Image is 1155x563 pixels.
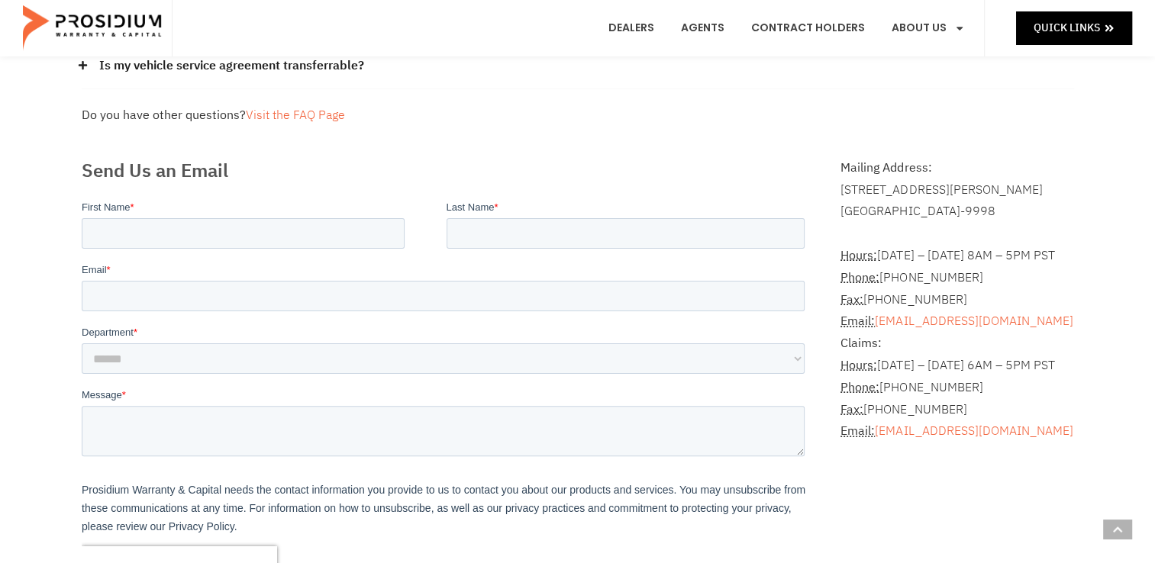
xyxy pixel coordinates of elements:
[840,422,875,440] abbr: Email Address
[840,356,877,375] abbr: Hours
[246,106,345,124] a: Visit the FAQ Page
[82,43,1074,89] div: Is my vehicle service agreement transferrable?
[840,378,879,397] abbr: Phone Number
[875,422,1073,440] a: [EMAIL_ADDRESS][DOMAIN_NAME]
[840,334,882,352] b: Claims:
[840,291,863,309] strong: Fax:
[1016,11,1132,44] a: Quick Links
[840,312,875,330] abbr: Email Address
[99,55,364,77] a: Is my vehicle service agreement transferrable?
[840,333,1073,442] p: [DATE] – [DATE] 6AM – 5PM PST [PHONE_NUMBER] [PHONE_NUMBER]
[840,159,931,177] b: Mailing Address:
[82,105,1074,127] div: Do you have other questions?
[840,223,1073,442] address: [DATE] – [DATE] 8AM – 5PM PST [PHONE_NUMBER] [PHONE_NUMBER]
[840,401,863,419] strong: Fax:
[840,356,877,375] strong: Hours:
[840,179,1073,201] div: [STREET_ADDRESS][PERSON_NAME]
[840,246,877,265] strong: Hours:
[875,312,1073,330] a: [EMAIL_ADDRESS][DOMAIN_NAME]
[840,401,863,419] abbr: Fax
[82,157,811,185] h2: Send Us an Email
[840,269,879,287] abbr: Phone Number
[840,422,875,440] strong: Email:
[1034,18,1100,37] span: Quick Links
[840,312,875,330] strong: Email:
[840,378,879,397] strong: Phone:
[840,201,1073,223] div: [GEOGRAPHIC_DATA]-9998
[840,246,877,265] abbr: Hours
[840,291,863,309] abbr: Fax
[840,269,879,287] strong: Phone:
